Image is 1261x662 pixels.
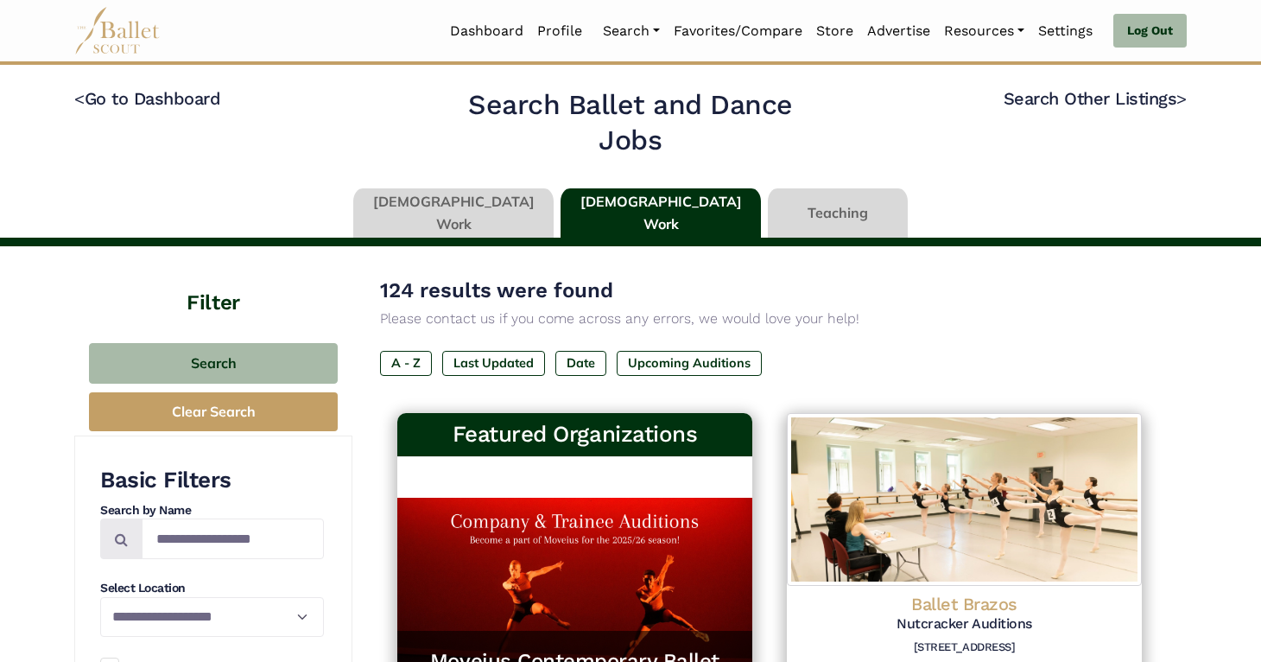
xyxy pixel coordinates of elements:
[1031,13,1099,49] a: Settings
[74,246,352,317] h4: Filter
[350,188,557,239] li: [DEMOGRAPHIC_DATA] Work
[596,13,667,49] a: Search
[89,392,338,431] button: Clear Search
[1004,88,1187,109] a: Search Other Listings>
[100,466,324,495] h3: Basic Filters
[667,13,809,49] a: Favorites/Compare
[809,13,860,49] a: Store
[100,580,324,597] h4: Select Location
[442,351,545,375] label: Last Updated
[530,13,589,49] a: Profile
[89,343,338,384] button: Search
[380,278,613,302] span: 124 results were found
[764,188,911,239] li: Teaching
[555,351,606,375] label: Date
[436,87,826,159] h2: Search Ballet and Dance Jobs
[100,502,324,519] h4: Search by Name
[142,519,324,559] input: Search by names...
[801,640,1128,655] h6: [STREET_ADDRESS]
[411,420,738,449] h3: Featured Organizations
[801,615,1128,633] h5: Nutcracker Auditions
[443,13,530,49] a: Dashboard
[380,351,432,375] label: A - Z
[557,188,764,239] li: [DEMOGRAPHIC_DATA] Work
[74,87,85,109] code: <
[74,88,220,109] a: <Go to Dashboard
[1176,87,1187,109] code: >
[787,413,1142,586] img: Logo
[617,351,762,375] label: Upcoming Auditions
[801,593,1128,615] h4: Ballet Brazos
[937,13,1031,49] a: Resources
[1113,14,1187,48] a: Log Out
[380,308,1159,330] p: Please contact us if you come across any errors, we would love your help!
[860,13,937,49] a: Advertise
